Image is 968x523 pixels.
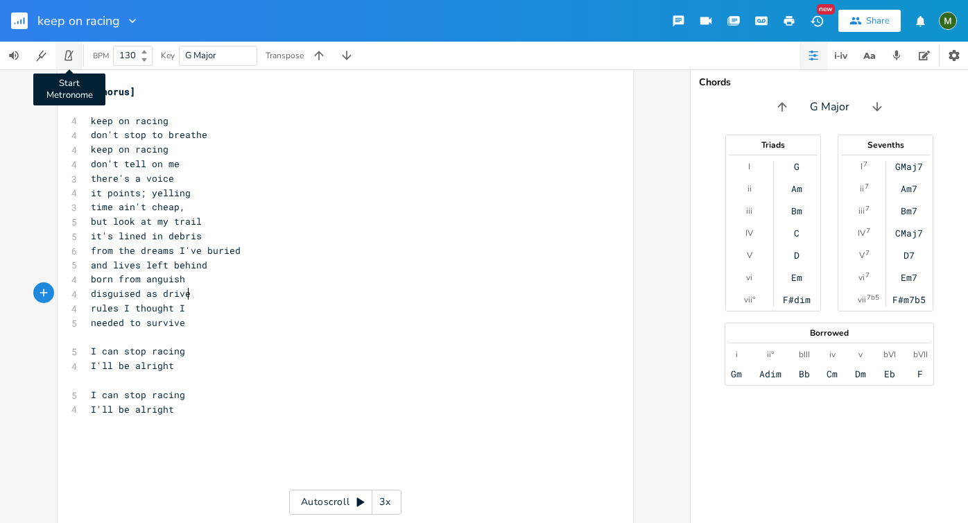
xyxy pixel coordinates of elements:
[746,272,752,283] div: vi
[858,349,863,360] div: v
[725,329,933,337] div: Borrowed
[858,228,865,239] div: IV
[745,228,753,239] div: IV
[838,141,933,149] div: Sevenths
[93,52,109,60] div: BPM
[794,250,800,261] div: D
[91,273,185,285] span: born from anguish
[791,272,802,283] div: Em
[883,349,896,360] div: bVI
[747,183,752,194] div: ii
[91,388,185,401] span: I can stop racing
[861,161,863,172] div: I
[939,12,957,30] img: madelinetaylor21
[747,250,752,261] div: V
[759,368,781,379] div: Adim
[827,368,838,379] div: Cm
[91,172,174,185] span: there's a voice
[767,349,774,360] div: ii°
[185,49,216,62] span: G Major
[91,230,202,242] span: it's lined in debris
[746,205,752,216] div: iii
[901,205,917,216] div: Bm7
[699,78,960,87] div: Chords
[866,225,870,237] sup: 7
[865,248,870,259] sup: 7
[91,215,202,228] span: but look at my trail
[904,250,915,261] div: D7
[817,4,835,15] div: New
[791,183,802,194] div: Am
[863,159,867,170] sup: 7
[799,349,810,360] div: bIII
[91,85,135,98] span: [chorus]
[731,368,742,379] div: Gm
[791,205,802,216] div: Bm
[855,368,866,379] div: Dm
[858,294,866,305] div: vii
[91,316,185,329] span: needed to survive
[91,114,168,127] span: keep on racing
[858,272,865,283] div: vi
[794,228,800,239] div: C
[901,272,917,283] div: Em7
[91,359,174,372] span: I'll be alright
[865,203,870,214] sup: 7
[37,15,120,27] span: keep on racing
[829,349,836,360] div: iv
[266,51,304,60] div: Transpose
[91,200,185,213] span: time ain't cheap,
[867,292,879,303] sup: 7b5
[289,490,401,515] div: Autoscroll
[736,349,738,360] div: i
[838,10,901,32] button: Share
[161,51,175,60] div: Key
[810,99,849,115] span: G Major
[858,205,865,216] div: iii
[55,42,83,69] button: Start Metronome
[913,349,928,360] div: bVII
[91,403,174,415] span: I'll be alright
[895,161,923,172] div: GMaj7
[91,157,180,170] span: don't tell on me
[803,8,831,33] button: New
[91,143,168,155] span: keep on racing
[744,294,755,305] div: vii°
[865,181,869,192] sup: 7
[748,161,750,172] div: I
[895,228,923,239] div: CMaj7
[91,259,207,271] span: and lives left behind
[91,345,185,357] span: I can stop racing
[917,368,923,379] div: F
[91,244,241,257] span: from the dreams I've buried
[91,302,185,314] span: rules I thought I
[91,287,191,300] span: disguised as drive
[91,128,207,141] span: don't stop to breathe
[794,161,800,172] div: G
[783,294,811,305] div: F#dim
[865,270,870,281] sup: 7
[884,368,895,379] div: Eb
[860,183,864,194] div: ii
[372,490,397,515] div: 3x
[901,183,917,194] div: Am7
[726,141,820,149] div: Triads
[799,368,810,379] div: Bb
[866,15,890,27] div: Share
[91,187,191,199] span: it points; yelling
[892,294,926,305] div: F#m7b5
[859,250,865,261] div: V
